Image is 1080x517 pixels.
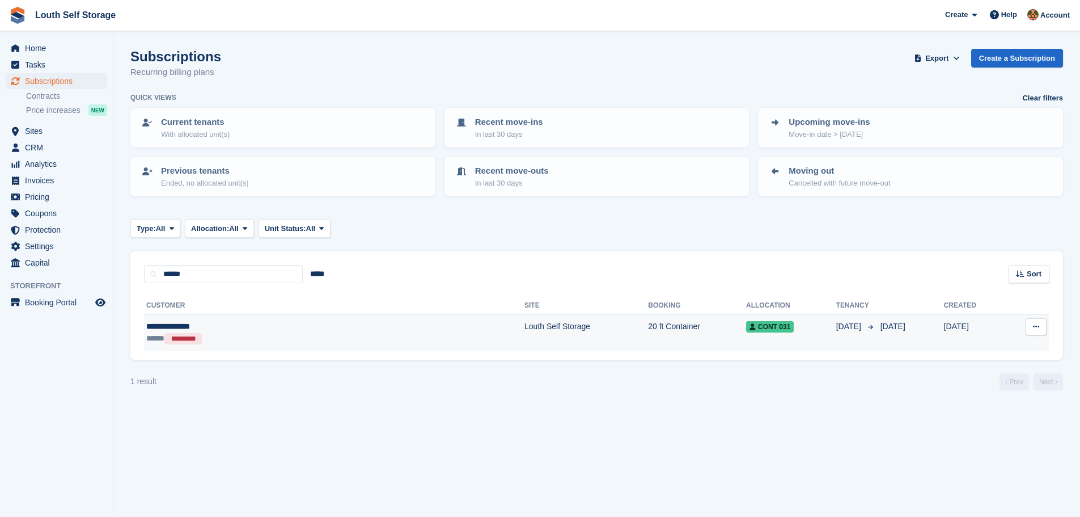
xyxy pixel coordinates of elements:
[156,223,166,234] span: All
[161,116,230,129] p: Current tenants
[25,57,93,73] span: Tasks
[1027,268,1041,280] span: Sort
[789,129,870,140] p: Move-in date > [DATE]
[132,158,434,195] a: Previous tenants Ended, no allocated unit(s)
[925,53,948,64] span: Export
[524,315,648,351] td: Louth Self Storage
[94,296,107,309] a: Preview store
[746,297,836,315] th: Allocation
[306,223,316,234] span: All
[6,205,107,221] a: menu
[1022,93,1063,104] a: Clear filters
[759,158,1062,195] a: Moving out Cancelled with future move-out
[789,165,890,178] p: Moving out
[25,238,93,254] span: Settings
[9,7,26,24] img: stora-icon-8386f47178a22dfd0bd8f6a31ec36ba5ce8667c1dd55bd0f319d3a0aa187defe.svg
[6,40,107,56] a: menu
[25,173,93,188] span: Invoices
[130,376,156,388] div: 1 result
[130,219,180,238] button: Type: All
[524,297,648,315] th: Site
[475,129,543,140] p: In last 30 days
[185,219,254,238] button: Allocation: All
[759,109,1062,146] a: Upcoming move-ins Move-in date > [DATE]
[6,123,107,139] a: menu
[25,255,93,271] span: Capital
[746,321,794,333] span: Cont 031
[26,91,107,102] a: Contracts
[1040,10,1070,21] span: Account
[944,297,1005,315] th: Created
[475,116,543,129] p: Recent move-ins
[6,156,107,172] a: menu
[789,178,890,189] p: Cancelled with future move-out
[944,315,1005,351] td: [DATE]
[130,49,221,64] h1: Subscriptions
[6,295,107,310] a: menu
[1001,9,1017,20] span: Help
[6,140,107,155] a: menu
[161,178,249,189] p: Ended, no allocated unit(s)
[137,223,156,234] span: Type:
[475,165,549,178] p: Recent move-outs
[26,105,81,116] span: Price increases
[144,297,524,315] th: Customer
[836,297,876,315] th: Tenancy
[446,109,748,146] a: Recent move-ins In last 30 days
[945,9,968,20] span: Create
[836,321,863,333] span: [DATE]
[25,295,93,310] span: Booking Portal
[6,73,107,89] a: menu
[999,373,1029,390] a: Previous
[6,238,107,254] a: menu
[997,373,1065,390] nav: Page
[6,173,107,188] a: menu
[25,123,93,139] span: Sites
[132,109,434,146] a: Current tenants With allocated unit(s)
[971,49,1063,68] a: Create a Subscription
[265,223,306,234] span: Unit Status:
[130,66,221,79] p: Recurring billing plans
[191,223,229,234] span: Allocation:
[25,140,93,155] span: CRM
[161,165,249,178] p: Previous tenants
[25,189,93,205] span: Pricing
[648,315,746,351] td: 20 ft Container
[446,158,748,195] a: Recent move-outs In last 30 days
[25,156,93,172] span: Analytics
[10,280,113,292] span: Storefront
[6,222,107,238] a: menu
[31,6,120,24] a: Louth Self Storage
[1034,373,1063,390] a: Next
[229,223,239,234] span: All
[25,73,93,89] span: Subscriptions
[161,129,230,140] p: With allocated unit(s)
[25,40,93,56] span: Home
[6,57,107,73] a: menu
[259,219,331,238] button: Unit Status: All
[648,297,746,315] th: Booking
[25,222,93,238] span: Protection
[6,189,107,205] a: menu
[475,178,549,189] p: In last 30 days
[25,205,93,221] span: Coupons
[789,116,870,129] p: Upcoming move-ins
[1027,9,1039,20] img: Andy Smith
[130,93,176,103] h6: Quick views
[26,104,107,116] a: Price increases NEW
[880,322,905,331] span: [DATE]
[912,49,962,68] button: Export
[6,255,107,271] a: menu
[88,104,107,116] div: NEW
